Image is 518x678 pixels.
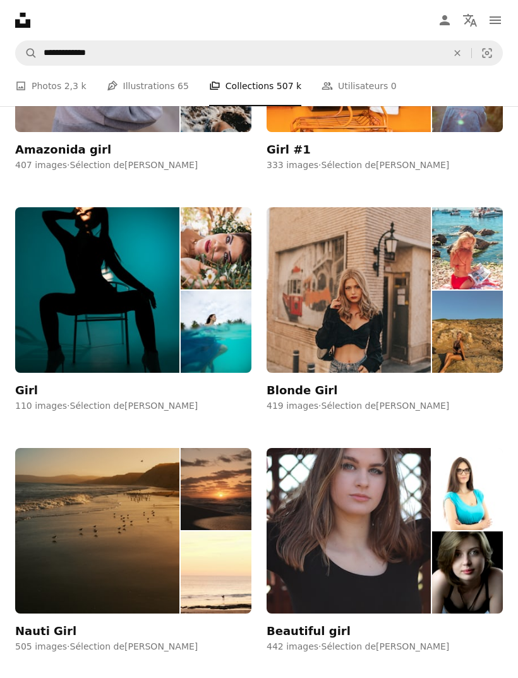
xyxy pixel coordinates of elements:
[181,531,251,614] img: photo-1747997421958-31432fdb9930
[181,448,251,530] img: photo-1738603304622-0d0cf2743f4e
[267,624,351,639] div: Beautiful girl
[483,8,508,33] button: Menu
[107,66,189,106] a: Illustrations 65
[267,207,503,397] a: Blonde Girl
[472,41,502,65] button: Recherche de visuels
[15,207,251,397] a: Girl
[432,8,457,33] a: Connexion / S’inscrire
[64,79,87,93] span: 2,3 k
[267,383,337,398] div: Blonde Girl
[15,40,503,66] form: Rechercher des visuels sur tout le site
[16,41,37,65] button: Rechercher sur Unsplash
[267,448,503,638] a: Beautiful girl
[443,41,471,65] button: Effacer
[432,531,503,614] img: photo-1591478434046-40b9749851fd
[15,207,179,373] img: photo-1714163400262-159571dafbda
[267,448,431,614] img: photo-1590541490155-0e1853825612
[432,448,503,530] img: photo-1591218210084-775f76426268
[15,448,179,614] img: photo-1601408605102-eba0d264c8bc
[457,8,483,33] button: Langue
[432,207,503,289] img: photo-1598815082211-a9ede294e358
[181,291,251,373] img: photo-1512101402690-86e73697500b
[267,159,503,172] div: 333 images · Sélection de [PERSON_NAME]
[267,641,503,653] div: 442 images · Sélection de [PERSON_NAME]
[15,159,251,172] div: 407 images · Sélection de [PERSON_NAME]
[15,400,251,413] div: 110 images · Sélection de [PERSON_NAME]
[15,624,76,639] div: Nauti Girl
[267,207,431,373] img: photo-1583396060233-3d13dbadf242
[15,448,251,638] a: Nauti Girl
[15,383,38,398] div: Girl
[432,291,503,373] img: photo-1598815025327-e630867fff24
[322,66,397,106] a: Utilisateurs 0
[267,400,503,413] div: 419 images · Sélection de [PERSON_NAME]
[15,13,30,28] a: Accueil — Unsplash
[181,207,251,289] img: photo-1551400088-79cab2622939
[15,142,111,157] div: Amazonida girl
[178,79,189,93] span: 65
[391,79,397,93] span: 0
[267,142,311,157] div: Girl #1
[15,641,251,653] div: 505 images · Sélection de [PERSON_NAME]
[15,66,87,106] a: Photos 2,3 k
